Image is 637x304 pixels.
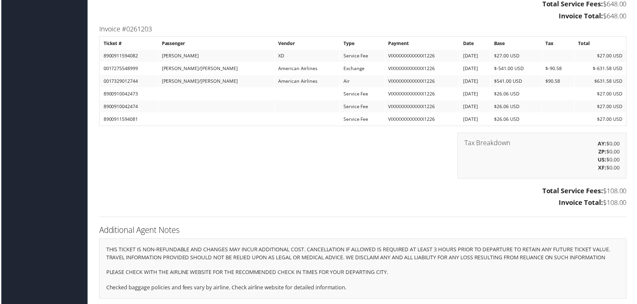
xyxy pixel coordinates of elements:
[576,101,627,113] td: $27.00 USD
[340,63,384,75] td: Exchange
[492,63,543,75] td: $-541.00 USD
[543,63,576,75] td: $-90.58
[340,113,384,125] td: Service Fee
[543,37,576,49] th: Tax
[543,75,576,87] td: $90.58
[576,113,627,125] td: $27.00 USD
[99,75,157,87] td: 0017329012744
[340,37,384,49] th: Type
[340,101,384,113] td: Service Fee
[158,75,274,87] td: [PERSON_NAME]/[PERSON_NAME]
[461,88,491,100] td: [DATE]
[98,11,628,21] h3: $648.00
[98,199,628,208] h3: $108.00
[492,37,543,49] th: Base
[275,75,340,87] td: American Airlines
[340,75,384,87] td: Air
[385,75,460,87] td: VIXXXXXXXXXXXX1226
[99,88,157,100] td: 8900910042473
[543,187,604,196] strong: Total Service Fees:
[340,88,384,100] td: Service Fee
[576,50,627,62] td: $27.00 USD
[275,37,340,49] th: Vendor
[158,50,274,62] td: [PERSON_NAME]
[461,113,491,125] td: [DATE]
[98,24,628,34] h3: Invoice #0261203
[98,239,628,300] div: THIS TICKET IS NON-REFUNDABLE AND CHANGES MAY INCUR ADDITIONAL COST. CANCELLATION IF ALLOWED IS R...
[492,75,543,87] td: $541.00 USD
[465,140,511,147] h3: Tax Breakdown
[461,75,491,87] td: [DATE]
[99,113,157,125] td: 8900911594081
[599,140,608,148] strong: AY:
[458,133,628,179] div: $0.00 $0.00 $0.00 $0.00
[492,101,543,113] td: $26.06 USD
[385,88,460,100] td: VIXXXXXXXXXXXX1226
[461,63,491,75] td: [DATE]
[99,101,157,113] td: 8900910042474
[600,148,608,156] strong: ZP:
[576,88,627,100] td: $27.00 USD
[275,50,340,62] td: XD
[340,50,384,62] td: Service Fee
[560,199,604,208] strong: Invoice Total:
[576,37,627,49] th: Total
[461,101,491,113] td: [DATE]
[385,101,460,113] td: VIXXXXXXXXXXXX1226
[492,50,543,62] td: $27.00 USD
[461,37,491,49] th: Date
[576,63,627,75] td: $-631.58 USD
[99,63,157,75] td: 0017275548999
[275,63,340,75] td: American Airlines
[385,50,460,62] td: VIXXXXXXXXXXXX1226
[492,88,543,100] td: $26.06 USD
[492,113,543,125] td: $26.06 USD
[158,63,274,75] td: [PERSON_NAME]/[PERSON_NAME]
[105,285,621,293] p: Checked baggage policies and fees vary by airline. Check airline website for detailed information.
[105,254,621,263] p: TRAVEL INFORMATION PROVIDED SHOULD NOT BE RELIED UPON AS LEGAL OR MEDICAL ADVICE. WE DISCLAIM ANY...
[99,37,157,49] th: Ticket #
[99,50,157,62] td: 8900911594082
[599,157,608,164] strong: US:
[385,63,460,75] td: VIXXXXXXXXXXXX1226
[385,37,460,49] th: Payment
[576,75,627,87] td: $631.58 USD
[461,50,491,62] td: [DATE]
[158,37,274,49] th: Passenger
[385,113,460,125] td: VIXXXXXXXXXXXX1226
[560,11,604,20] strong: Invoice Total:
[98,225,628,237] h2: Additional Agent Notes
[98,187,628,196] h3: $108.00
[105,269,621,278] p: PLEASE CHECK WITH THE AIRLINE WEBSITE FOR THE RECOMMENDED CHECK IN TIMES FOR YOUR DEPARTING CITY.
[599,165,608,172] strong: XF:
